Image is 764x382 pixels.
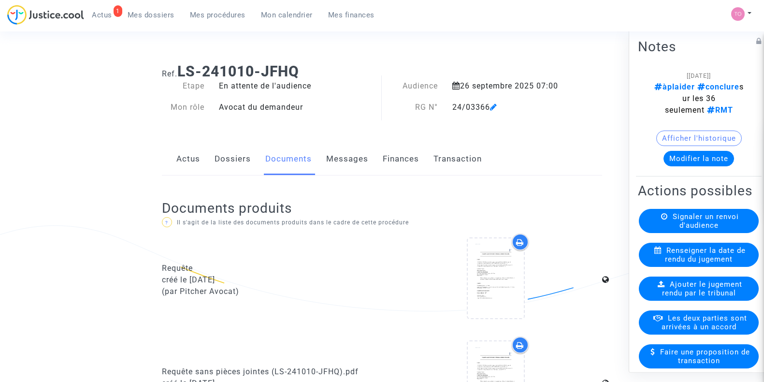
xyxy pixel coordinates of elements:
span: sur les 36 seulement [654,82,744,115]
span: àplaider [654,82,695,91]
h2: Notes [638,38,760,55]
div: Requête sans pièces jointes (LS-241010-JFHQ).pdf [162,366,375,378]
a: Mes procédures [182,8,253,22]
div: 1 [114,5,122,17]
div: 26 septembre 2025 07:00 [445,80,571,92]
span: Signaler un renvoi d'audience [673,212,739,230]
a: 1Actus [84,8,120,22]
a: Finances [383,143,419,175]
div: créé le [DATE] [162,274,375,286]
h2: Actions possibles [638,182,760,199]
h2: Documents produits [162,200,602,217]
span: Les deux parties sont arrivées à un accord [662,314,747,331]
img: jc-logo.svg [7,5,84,25]
span: RMT [705,105,733,115]
div: RG N° [382,102,445,113]
span: Renseigner la date de rendu du jugement [665,246,746,264]
p: Il s'agit de la liste des documents produits dans le cadre de cette procédure [162,217,602,229]
a: Mes dossiers [120,8,182,22]
a: Mon calendrier [253,8,320,22]
span: Mon calendrier [261,11,313,19]
span: Ref. [162,69,177,78]
a: Mes finances [320,8,382,22]
div: Avocat du demandeur [212,102,382,113]
button: Modifier la note [663,151,734,166]
span: Mes procédures [190,11,245,19]
div: Requête [162,263,375,274]
a: Transaction [433,143,482,175]
div: Etape [155,80,212,92]
span: [[DATE]] [687,72,711,79]
button: Afficher l'historique [656,131,742,146]
div: (par Pitcher Avocat) [162,286,375,297]
div: Mon rôle [155,102,212,113]
div: 24/03366 [445,102,571,113]
div: En attente de l'audience [212,80,382,92]
a: Documents [265,143,312,175]
b: LS-241010-JFHQ [177,63,299,80]
span: conclure [695,82,739,91]
span: Mes finances [328,11,375,19]
span: Actus [92,11,112,19]
span: Faire une proposition de transaction [660,348,750,365]
span: Ajouter le jugement rendu par le tribunal [662,280,743,297]
span: ? [165,220,168,225]
span: Mes dossiers [128,11,174,19]
a: Dossiers [215,143,251,175]
div: Audience [382,80,445,92]
a: Actus [176,143,200,175]
a: Messages [326,143,368,175]
img: fe1f3729a2b880d5091b466bdc4f5af5 [731,7,745,21]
